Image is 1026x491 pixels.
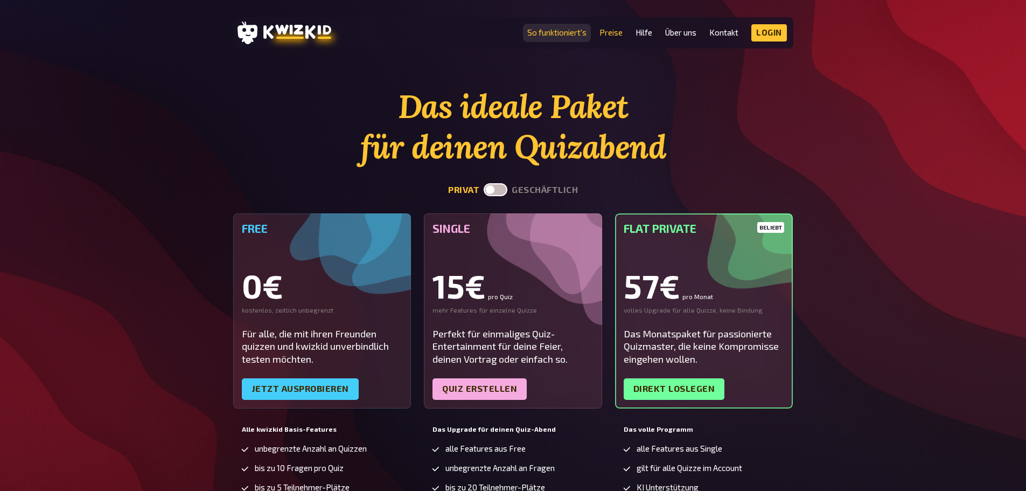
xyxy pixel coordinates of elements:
[255,444,367,453] span: unbegrenzte Anzahl an Quizzen
[242,426,403,433] h5: Alle kwizkid Basis-Features
[624,426,785,433] h5: Das volle Programm
[624,328,785,365] div: Das Monatspaket für passionierte Quizmaster, die keine Kompromisse eingehen wollen.
[682,293,713,300] small: pro Monat
[751,24,787,42] a: Login
[432,269,594,302] div: 15€
[432,306,594,315] div: mehr Features für einzelne Quizze
[432,222,594,235] h5: Single
[624,222,785,235] h5: Flat Private
[527,28,587,37] a: So funktioniert's
[637,444,722,453] span: alle Features aus Single
[432,426,594,433] h5: Das Upgrade für deinen Quiz-Abend
[432,328,594,365] div: Perfekt für einmaliges Quiz-Entertainment für deine Feier, deinen Vortrag oder einfach so.
[445,464,555,473] span: unbegrenzte Anzahl an Fragen
[445,444,526,453] span: alle Features aus Free
[624,378,725,400] a: Direkt loslegen
[665,28,696,37] a: Über uns
[242,222,403,235] h5: Free
[242,328,403,365] div: Für alle, die mit ihren Freunden quizzen und kwizkid unverbindlich testen möchten.
[599,28,623,37] a: Preise
[488,293,513,300] small: pro Quiz
[255,464,344,473] span: bis zu 10 Fragen pro Quiz
[242,378,359,400] a: Jetzt ausprobieren
[242,306,403,315] div: kostenlos, zeitlich unbegrenzt
[709,28,738,37] a: Kontakt
[624,306,785,315] div: volles Upgrade für alle Quizze, keine Bindung
[636,28,652,37] a: Hilfe
[432,378,527,400] a: Quiz erstellen
[233,86,793,167] h1: Das ideale Paket für deinen Quizabend
[448,185,479,195] button: privat
[624,269,785,302] div: 57€
[637,464,742,473] span: gilt für alle Quizze im Account
[242,269,403,302] div: 0€
[512,185,578,195] button: geschäftlich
